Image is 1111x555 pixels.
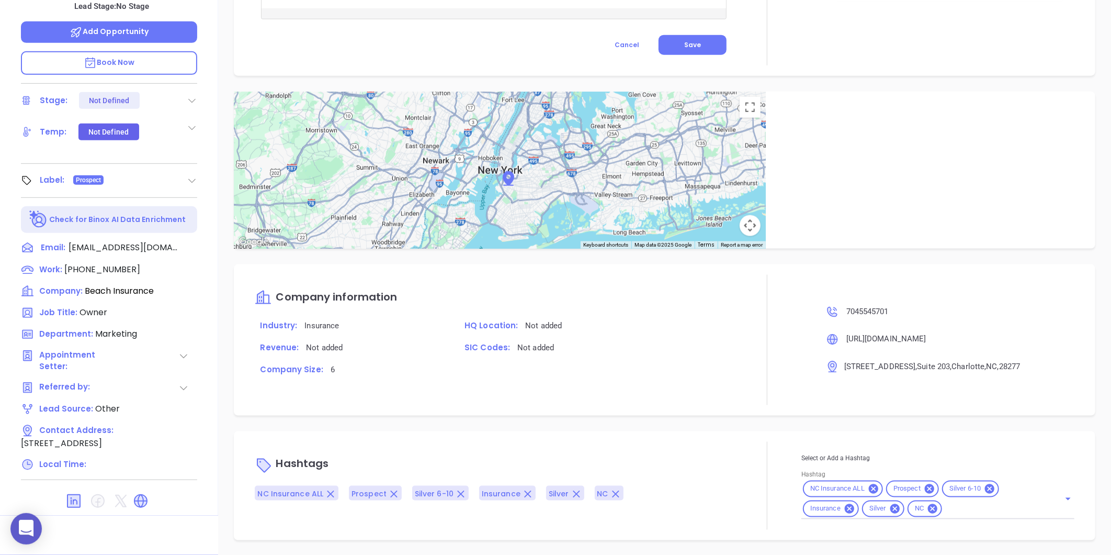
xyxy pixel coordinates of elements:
[260,364,323,375] span: Company Size:
[40,124,67,140] div: Temp:
[306,343,343,352] span: Not added
[595,35,659,55] button: Cancel
[549,489,569,499] span: Silver
[740,97,761,118] button: Toggle fullscreen view
[257,489,323,499] span: NC Insurance ALL
[260,320,297,331] span: Industry:
[39,381,94,394] span: Referred by:
[909,504,930,513] span: NC
[464,320,518,331] span: HQ Location:
[41,241,65,255] span: Email:
[698,241,715,249] a: Terms
[29,210,48,229] img: Ai-Enrich-DaqCidB-.svg
[304,321,339,330] span: Insurance
[49,214,186,225] p: Check for Binox AI Data Enrichment
[846,307,889,316] span: 7045545701
[276,456,328,471] span: Hashtags
[331,365,335,374] span: 6
[942,481,999,497] div: Silver 6-10
[684,40,701,49] span: Save
[76,174,101,186] span: Prospect
[846,334,926,343] span: [URL][DOMAIN_NAME]
[276,290,397,304] span: Company information
[39,459,86,470] span: Local Time:
[88,124,129,140] div: Not Defined
[236,235,271,249] a: Open this area in Google Maps (opens a new window)
[21,437,102,449] span: [STREET_ADDRESS]
[887,484,927,493] span: Prospect
[862,501,904,517] div: Silver
[40,172,65,188] div: Label:
[40,93,68,108] div: Stage:
[70,26,149,37] span: Add Opportunity
[597,489,608,499] span: NC
[39,425,114,436] span: Contact Address:
[721,242,763,248] a: Report a map error
[95,403,120,415] span: Other
[260,342,299,353] span: Revenue:
[84,57,135,68] span: Book Now
[415,489,454,499] span: Silver 6-10
[915,362,950,371] span: , Suite 203
[39,403,93,414] span: Lead Source:
[1061,492,1075,506] button: Open
[801,471,825,478] label: Hashtag
[39,328,93,339] span: Department:
[39,285,83,296] span: Company:
[80,306,107,318] span: Owner
[804,504,847,513] span: Insurance
[255,292,397,304] a: Company information
[740,215,761,236] button: Map camera controls
[659,35,727,55] button: Save
[89,92,129,109] div: Not Defined
[908,501,942,517] div: NC
[95,328,137,340] span: Marketing
[863,504,892,513] span: Silver
[997,362,1021,371] span: , 28277
[950,362,984,371] span: , Charlotte
[39,264,62,275] span: Work :
[482,489,520,499] span: Insurance
[64,263,140,275] span: [PHONE_NUMBER]
[886,481,939,497] div: Prospect
[803,481,883,497] div: NC Insurance ALL
[352,489,387,499] span: Prospect
[39,349,94,373] span: Appointment Setter:
[615,40,639,49] span: Cancel
[984,362,997,371] span: , NC
[803,501,859,517] div: Insurance
[464,342,510,353] span: SIC Codes:
[236,235,271,249] img: Google
[804,484,871,493] span: NC Insurance ALL
[69,241,178,254] span: [EMAIL_ADDRESS][DOMAIN_NAME]
[525,321,562,330] span: Not added
[844,362,916,371] span: [STREET_ADDRESS]
[943,484,987,493] span: Silver 6-10
[85,285,154,297] span: Beach Insurance
[39,307,77,318] span: Job Title:
[583,241,628,249] button: Keyboard shortcuts
[634,242,691,248] span: Map data ©2025 Google
[517,343,554,352] span: Not added
[801,452,1074,464] p: Select or Add a Hashtag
